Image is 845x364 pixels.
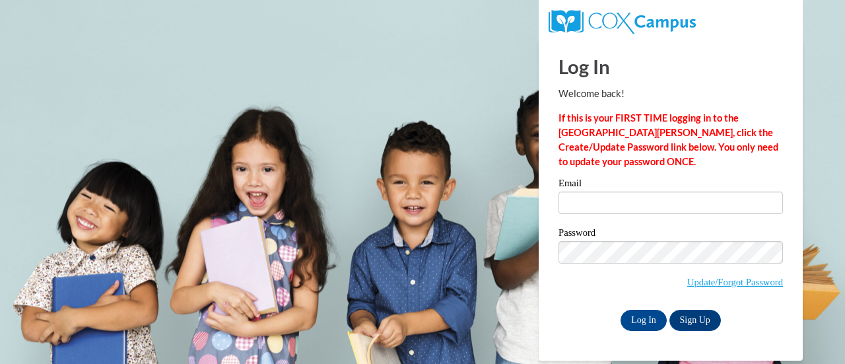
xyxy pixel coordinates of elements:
a: Update/Forgot Password [687,277,783,287]
label: Email [558,178,783,192]
img: COX Campus [549,10,696,34]
label: Password [558,228,783,241]
p: Welcome back! [558,87,783,101]
strong: If this is your FIRST TIME logging in to the [GEOGRAPHIC_DATA][PERSON_NAME], click the Create/Upd... [558,112,778,167]
a: Sign Up [669,310,721,331]
h1: Log In [558,53,783,80]
a: COX Campus [549,15,696,26]
input: Log In [621,310,667,331]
